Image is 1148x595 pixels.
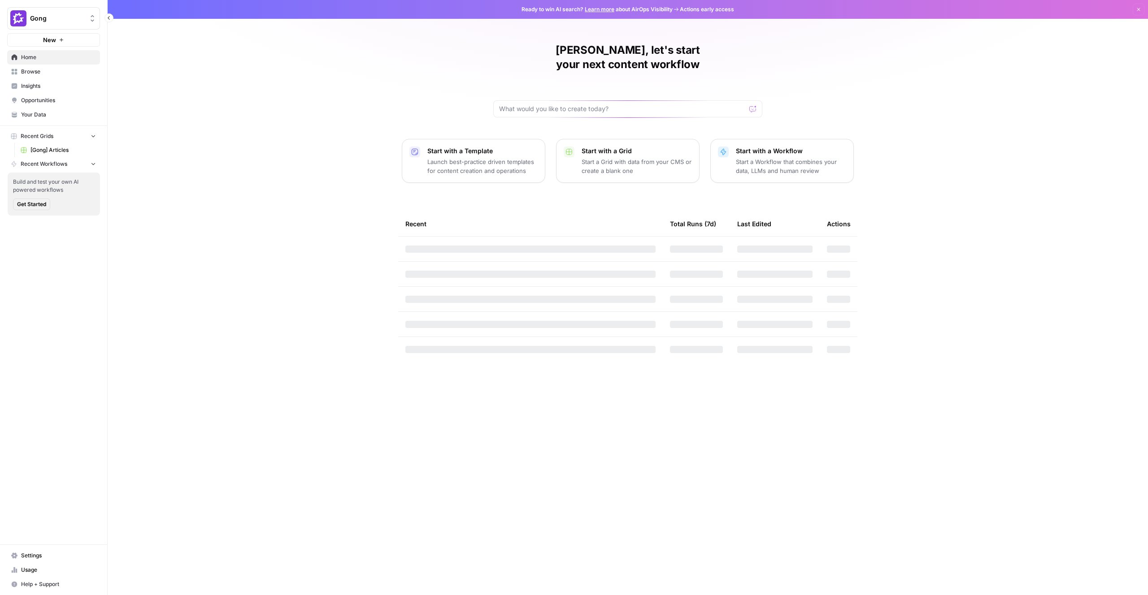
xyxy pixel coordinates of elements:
[21,580,96,588] span: Help + Support
[21,160,67,168] span: Recent Workflows
[7,65,100,79] a: Browse
[582,157,692,175] p: Start a Grid with data from your CMS or create a blank one
[405,211,656,236] div: Recent
[7,7,100,30] button: Workspace: Gong
[493,43,762,72] h1: [PERSON_NAME], let's start your next content workflow
[7,93,100,108] a: Opportunities
[7,79,100,93] a: Insights
[7,157,100,171] button: Recent Workflows
[21,53,96,61] span: Home
[499,104,746,113] input: What would you like to create today?
[7,108,100,122] a: Your Data
[7,33,100,47] button: New
[13,178,95,194] span: Build and test your own AI powered workflows
[7,129,100,143] button: Recent Grids
[7,577,100,591] button: Help + Support
[402,139,545,183] button: Start with a TemplateLaunch best-practice driven templates for content creation and operations
[10,10,26,26] img: Gong Logo
[21,132,53,140] span: Recent Grids
[427,157,538,175] p: Launch best-practice driven templates for content creation and operations
[556,139,700,183] button: Start with a GridStart a Grid with data from your CMS or create a blank one
[585,6,614,13] a: Learn more
[13,198,50,210] button: Get Started
[30,146,96,154] span: [Gong] Articles
[680,5,734,13] span: Actions early access
[670,211,716,236] div: Total Runs (7d)
[7,563,100,577] a: Usage
[827,211,851,236] div: Actions
[30,14,84,23] span: Gong
[21,566,96,574] span: Usage
[736,147,846,155] p: Start with a Workflow
[17,143,100,157] a: [Gong] Articles
[736,157,846,175] p: Start a Workflow that combines your data, LLMs and human review
[21,82,96,90] span: Insights
[21,552,96,560] span: Settings
[427,147,538,155] p: Start with a Template
[582,147,692,155] p: Start with a Grid
[17,200,46,208] span: Get Started
[710,139,854,183] button: Start with a WorkflowStart a Workflow that combines your data, LLMs and human review
[43,35,56,44] span: New
[21,111,96,119] span: Your Data
[7,50,100,65] a: Home
[522,5,673,13] span: Ready to win AI search? about AirOps Visibility
[21,96,96,104] span: Opportunities
[7,548,100,563] a: Settings
[737,211,771,236] div: Last Edited
[21,68,96,76] span: Browse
